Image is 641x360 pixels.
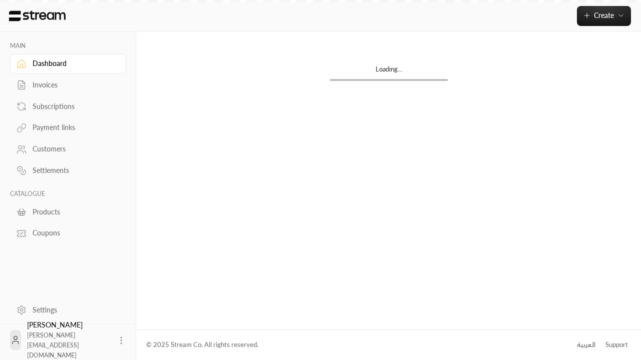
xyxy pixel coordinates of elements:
[146,340,258,350] div: © 2025 Stream Co. All rights reserved.
[33,122,114,132] div: Payment links
[33,80,114,90] div: Invoices
[10,300,126,319] a: Settings
[10,190,126,198] p: CATALOGUE
[602,336,631,354] a: Support
[33,144,114,154] div: Customers
[577,340,595,350] div: العربية
[10,75,126,95] a: Invoices
[27,331,79,359] span: [PERSON_NAME][EMAIL_ADDRESS][DOMAIN_NAME]
[10,118,126,137] a: Payment links
[33,305,114,315] div: Settings
[10,161,126,180] a: Settlements
[33,58,114,68] div: Dashboard
[10,139,126,159] a: Customers
[33,228,114,238] div: Coupons
[27,320,110,360] div: [PERSON_NAME]
[10,54,126,73] a: Dashboard
[10,42,126,50] p: MAIN
[33,165,114,175] div: Settlements
[8,10,67,21] img: Logo
[10,223,126,243] a: Coupons
[330,64,448,79] div: Loading...
[10,96,126,116] a: Subscriptions
[594,11,614,19] span: Create
[577,6,631,26] button: Create
[33,207,114,217] div: Products
[10,202,126,221] a: Products
[33,101,114,111] div: Subscriptions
